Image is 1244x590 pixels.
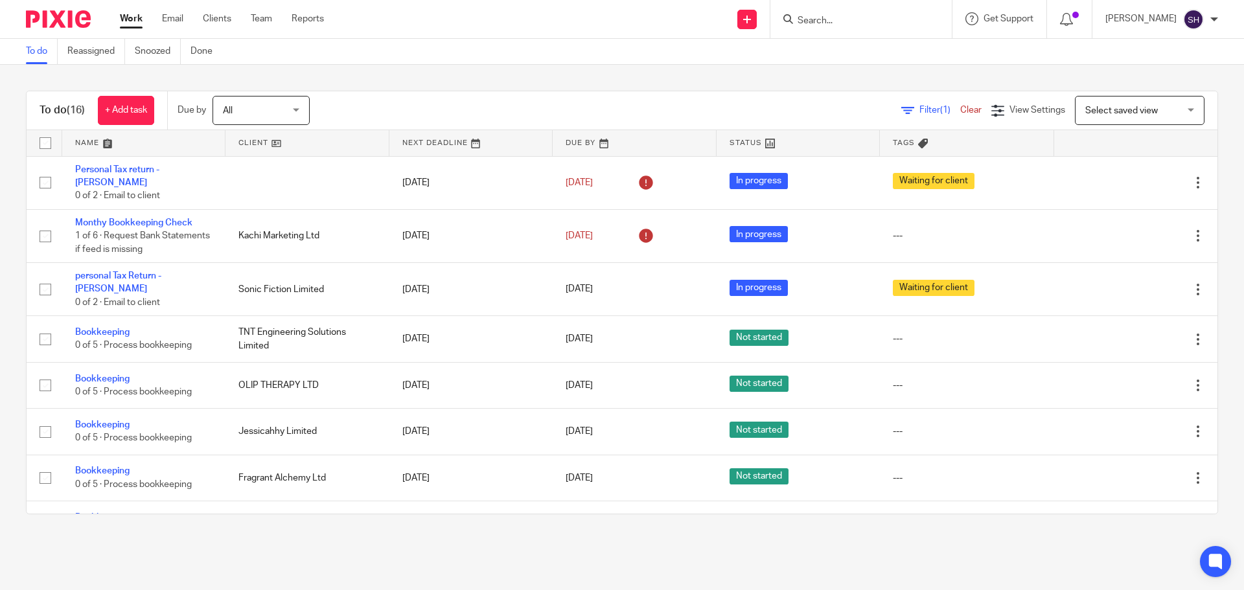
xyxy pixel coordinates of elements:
[75,341,192,350] span: 0 of 5 · Process bookkeeping
[796,16,913,27] input: Search
[98,96,154,125] a: + Add task
[893,229,1041,242] div: ---
[225,455,389,501] td: Fragrant Alchemy Ltd
[75,271,161,293] a: personal Tax Return - [PERSON_NAME]
[225,501,389,547] td: Happy Apps Company Limited
[566,473,593,482] span: [DATE]
[389,362,553,408] td: [DATE]
[960,106,982,115] a: Clear
[75,434,192,443] span: 0 of 5 · Process bookkeeping
[389,209,553,262] td: [DATE]
[75,480,192,489] span: 0 of 5 · Process bookkeeping
[893,471,1041,484] div: ---
[190,39,222,64] a: Done
[566,427,593,436] span: [DATE]
[566,178,593,187] span: [DATE]
[135,39,181,64] a: Snoozed
[389,316,553,362] td: [DATE]
[178,104,206,117] p: Due by
[251,12,272,25] a: Team
[67,105,85,115] span: (16)
[940,106,950,115] span: (1)
[566,335,593,344] span: [DATE]
[225,263,389,316] td: Sonic Fiction Limited
[730,330,789,346] span: Not started
[67,39,125,64] a: Reassigned
[75,298,160,307] span: 0 of 2 · Email to client
[75,328,130,337] a: Bookkeeping
[1009,106,1065,115] span: View Settings
[389,263,553,316] td: [DATE]
[893,332,1041,345] div: ---
[1085,106,1158,115] span: Select saved view
[75,231,210,254] span: 1 of 6 · Request Bank Statements if feed is missing
[292,12,324,25] a: Reports
[75,374,130,383] a: Bookkeeping
[730,468,789,484] span: Not started
[75,420,130,429] a: Bookkeeping
[26,10,91,28] img: Pixie
[389,156,553,209] td: [DATE]
[26,39,58,64] a: To do
[730,226,788,242] span: In progress
[225,316,389,362] td: TNT Engineering Solutions Limited
[893,280,974,296] span: Waiting for client
[75,513,130,522] a: Bookkeeping
[389,409,553,455] td: [DATE]
[566,231,593,240] span: [DATE]
[225,409,389,455] td: Jessicahhy Limited
[225,362,389,408] td: OLIP THERAPY LTD
[75,387,192,396] span: 0 of 5 · Process bookkeeping
[389,501,553,547] td: [DATE]
[389,455,553,501] td: [DATE]
[730,280,788,296] span: In progress
[225,209,389,262] td: Kachi Marketing Ltd
[162,12,183,25] a: Email
[40,104,85,117] h1: To do
[566,285,593,294] span: [DATE]
[730,422,789,438] span: Not started
[75,466,130,475] a: Bookkeeping
[75,165,159,187] a: Personal Tax return - [PERSON_NAME]
[566,381,593,390] span: [DATE]
[75,218,192,227] a: Monthy Bookkeeping Check
[203,12,231,25] a: Clients
[893,425,1041,438] div: ---
[730,376,789,392] span: Not started
[75,191,160,200] span: 0 of 2 · Email to client
[919,106,960,115] span: Filter
[984,14,1033,23] span: Get Support
[893,379,1041,392] div: ---
[730,173,788,189] span: In progress
[893,139,915,146] span: Tags
[1105,12,1177,25] p: [PERSON_NAME]
[223,106,233,115] span: All
[893,173,974,189] span: Waiting for client
[120,12,143,25] a: Work
[1183,9,1204,30] img: svg%3E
